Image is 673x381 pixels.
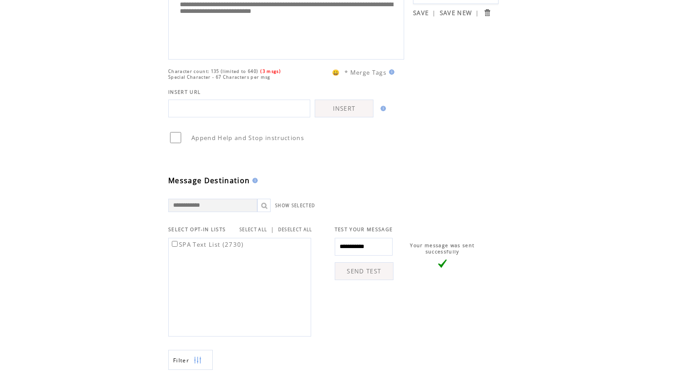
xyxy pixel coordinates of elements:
a: SHOW SELECTED [275,203,315,209]
span: Character count: 135 (limited to 640) [168,68,258,74]
input: Submit [483,8,491,17]
span: Show filters [173,357,189,364]
span: SELECT OPT-IN LISTS [168,226,226,233]
a: DESELECT ALL [278,227,312,233]
img: help.gif [378,106,386,111]
img: vLarge.png [438,259,447,268]
span: INSERT URL [168,89,201,95]
a: INSERT [315,100,373,117]
span: * Merge Tags [345,68,386,76]
img: help.gif [250,178,258,183]
label: SPA Text List (2730) [170,241,244,249]
img: filters.png [194,350,202,370]
img: help.gif [386,69,394,75]
a: SAVE [413,9,429,17]
span: | [475,9,479,17]
span: 😀 [332,68,340,76]
span: Message Destination [168,176,250,185]
span: (3 msgs) [260,68,281,74]
span: | [271,225,274,233]
a: SEND TEST [335,262,393,280]
input: SPA Text List (2730) [172,241,178,247]
span: Your message was sent successfully [410,242,474,255]
a: SAVE NEW [440,9,472,17]
span: Special Character - 67 Characters per msg [168,74,271,80]
span: | [432,9,436,17]
a: SELECT ALL [239,227,267,233]
a: Filter [168,350,213,370]
span: Append Help and Stop instructions [191,134,304,142]
span: TEST YOUR MESSAGE [335,226,393,233]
